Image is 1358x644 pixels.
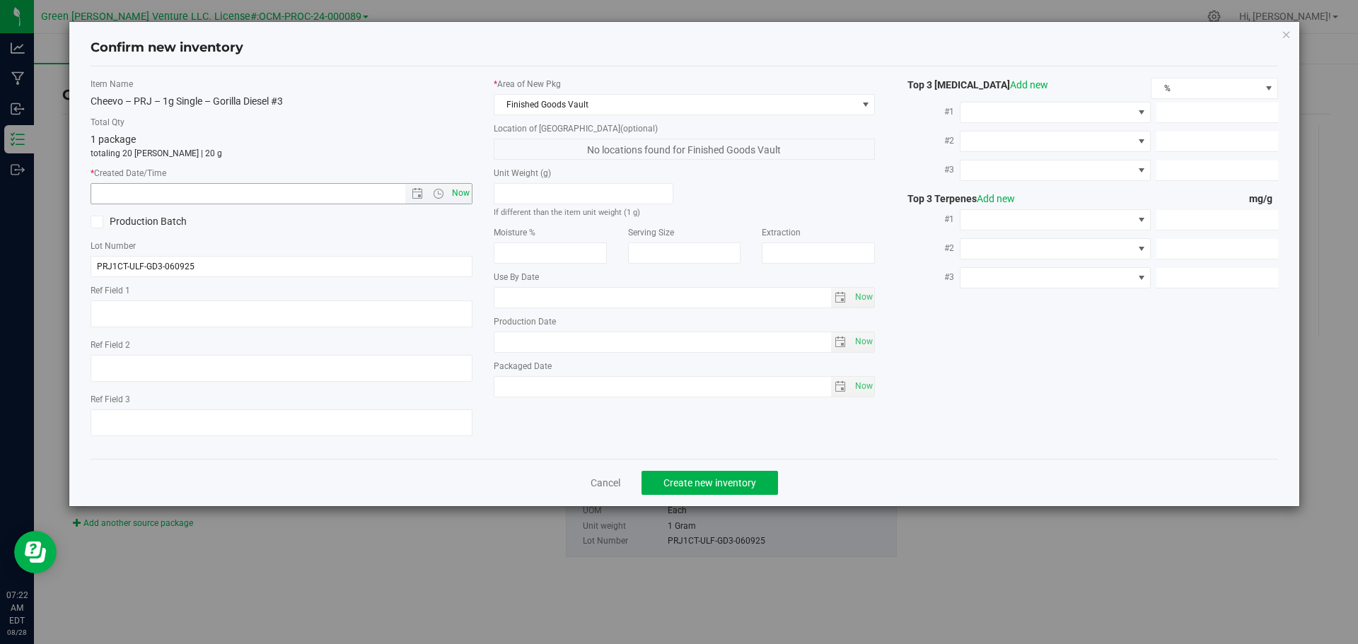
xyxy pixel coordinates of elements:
[896,79,1048,90] span: Top 3 [MEDICAL_DATA]
[91,393,472,406] label: Ref Field 3
[896,235,960,261] label: #2
[494,271,876,283] label: Use By Date
[831,377,852,397] span: select
[494,167,674,180] label: Unit Weight (g)
[1010,79,1048,90] a: Add new
[851,377,874,397] span: select
[591,476,620,490] a: Cancel
[91,339,472,351] label: Ref Field 2
[91,284,472,297] label: Ref Field 1
[1249,193,1278,204] span: mg/g
[896,206,960,232] label: #1
[831,288,852,308] span: select
[663,477,756,488] span: Create new inventory
[494,360,876,373] label: Packaged Date
[896,128,960,153] label: #2
[91,39,243,57] h4: Confirm new inventory
[852,376,876,397] span: Set Current date
[896,99,960,124] label: #1
[852,332,876,352] span: Set Current date
[405,188,429,199] span: Open the date view
[960,102,1151,123] span: NO DATA FOUND
[494,139,876,160] span: No locations found for Finished Goods Vault
[762,226,875,239] label: Extraction
[831,332,852,352] span: select
[91,134,136,145] span: 1 package
[494,315,876,328] label: Production Date
[494,122,876,135] label: Location of [GEOGRAPHIC_DATA]
[14,531,57,573] iframe: Resource center
[628,226,741,239] label: Serving Size
[91,214,271,229] label: Production Batch
[851,332,874,352] span: select
[896,264,960,290] label: #3
[91,116,472,129] label: Total Qty
[896,193,1015,204] span: Top 3 Terpenes
[494,226,607,239] label: Moisture %
[852,287,876,308] span: Set Current date
[91,78,472,90] label: Item Name
[91,94,472,109] div: Cheevo – PRJ – 1g Single – Gorilla Diesel #3
[494,208,640,217] small: If different than the item unit weight (1 g)
[494,78,876,90] label: Area of New Pkg
[960,160,1151,181] span: NO DATA FOUND
[977,193,1015,204] a: Add new
[91,167,472,180] label: Created Date/Time
[960,131,1151,152] span: NO DATA FOUND
[1151,78,1260,98] span: %
[851,288,874,308] span: select
[494,95,857,115] span: Finished Goods Vault
[91,147,472,160] p: totaling 20 [PERSON_NAME] | 20 g
[896,157,960,182] label: #3
[448,183,472,204] span: Set Current date
[426,188,450,199] span: Open the time view
[642,471,778,495] button: Create new inventory
[620,124,658,134] span: (optional)
[91,240,472,252] label: Lot Number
